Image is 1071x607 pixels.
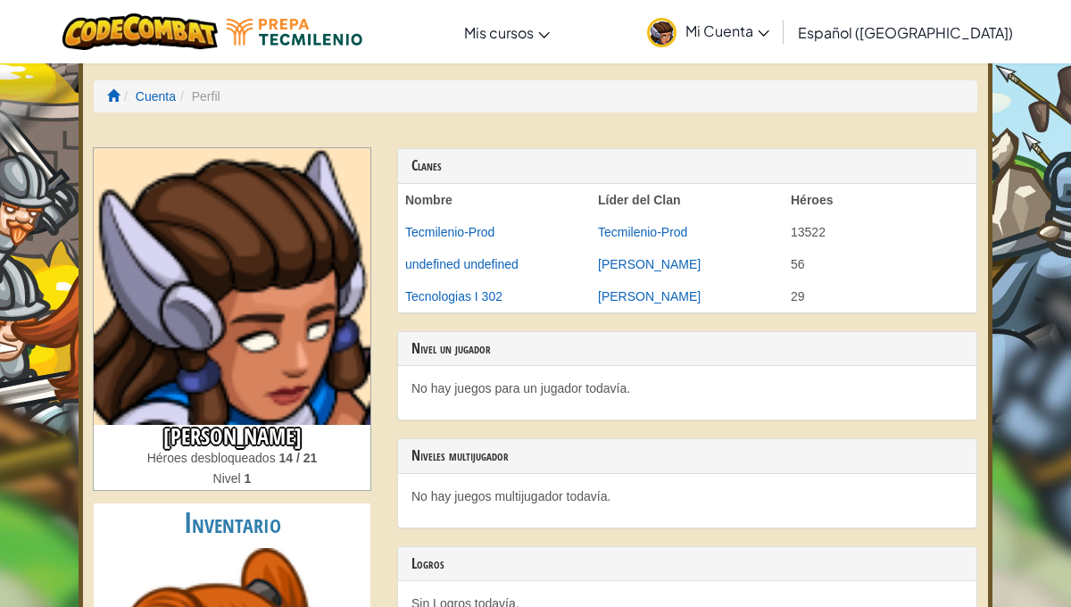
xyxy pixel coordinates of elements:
td: 13522 [784,216,976,248]
h2: Inventario [94,503,370,544]
th: Líder del Clan [591,184,784,216]
a: Tecnologias I 302 [405,289,502,303]
a: Español ([GEOGRAPHIC_DATA]) [789,8,1022,56]
a: Tecmilenio-Prod [598,225,687,239]
strong: 1 [245,471,252,486]
span: Héroes desbloqueados [147,451,279,465]
img: CodeCombat logo [62,13,219,50]
li: Perfil [176,87,220,105]
p: No hay juegos multijugador todavía. [411,487,963,505]
span: Mis cursos [464,23,534,42]
a: Cuenta [136,89,176,104]
span: Mi Cuenta [685,21,769,40]
strong: 14 / 21 [279,451,318,465]
a: [PERSON_NAME] [598,289,701,303]
a: Tecmilenio-Prod [405,225,494,239]
a: Mis cursos [455,8,559,56]
span: Nivel [213,471,245,486]
span: Español ([GEOGRAPHIC_DATA]) [798,23,1013,42]
img: Tecmilenio logo [227,19,362,46]
a: undefined undefined [405,257,519,271]
td: 56 [784,248,976,280]
a: Mi Cuenta [638,4,778,60]
td: 29 [784,280,976,312]
h3: Clanes [411,158,963,174]
th: Héroes [784,184,976,216]
a: [PERSON_NAME] [598,257,701,271]
h3: [PERSON_NAME] [94,425,370,449]
p: No hay juegos para un jugador todavía. [411,379,963,397]
h3: Logros [411,556,963,572]
h3: Niveles multijugador [411,448,963,464]
h3: Nivel un jugador [411,341,963,357]
img: avatar [647,18,677,47]
th: Nombre [398,184,591,216]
